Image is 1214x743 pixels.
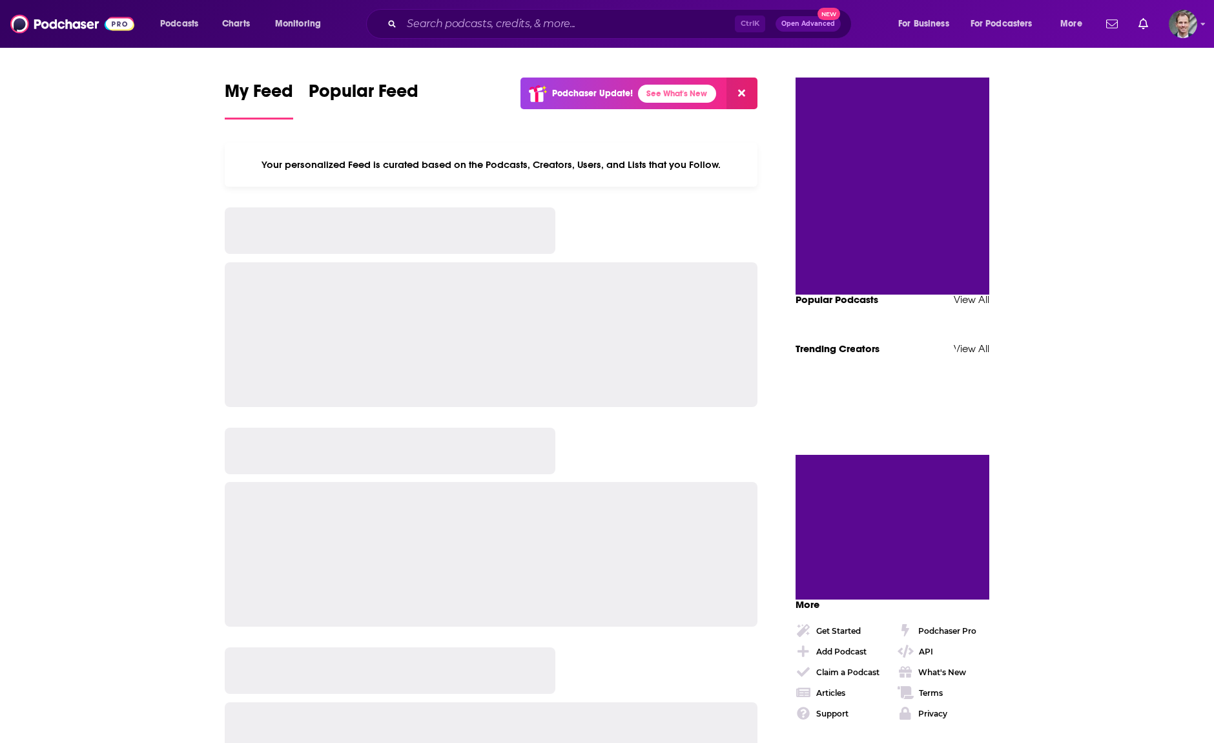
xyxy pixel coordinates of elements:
[309,80,418,110] span: Popular Feed
[275,15,321,33] span: Monitoring
[898,706,989,721] a: Privacy
[962,14,1051,34] button: open menu
[1051,14,1098,34] button: open menu
[225,143,757,187] div: Your personalized Feed is curated based on the Podcasts, Creators, Users, and Lists that you Follow.
[889,14,965,34] button: open menu
[796,706,887,721] a: Support
[1133,13,1153,35] a: Show notifications dropdown
[225,80,293,110] span: My Feed
[402,14,735,34] input: Search podcasts, credits, & more...
[266,14,338,34] button: open menu
[796,342,880,355] a: Trending Creators
[309,80,418,120] a: Popular Feed
[898,623,989,638] a: Podchaser Pro
[818,8,841,20] span: New
[796,644,887,659] a: Add Podcast
[898,664,989,680] a: What's New
[796,685,887,700] a: Articles
[1169,10,1197,38] span: Logged in as kwerderman
[10,12,134,36] img: Podchaser - Follow, Share and Rate Podcasts
[552,88,633,99] p: Podchaser Update!
[378,9,864,39] div: Search podcasts, credits, & more...
[776,16,841,32] button: Open AdvancedNew
[214,14,258,34] a: Charts
[898,644,989,659] a: API
[1101,13,1123,35] a: Show notifications dropdown
[918,667,966,677] div: What's New
[898,15,949,33] span: For Business
[816,626,861,636] div: Get Started
[919,688,943,698] div: Terms
[638,85,716,103] a: See What's New
[796,664,887,680] a: Claim a Podcast
[151,14,215,34] button: open menu
[954,293,989,306] a: View All
[816,667,880,677] div: Claim a Podcast
[919,647,933,656] div: API
[796,598,819,611] span: More
[971,15,1033,33] span: For Podcasters
[816,709,849,718] div: Support
[816,647,867,656] div: Add Podcast
[796,293,878,306] a: Popular Podcasts
[898,685,989,700] a: Terms
[816,688,845,698] div: Articles
[918,626,976,636] div: Podchaser Pro
[225,80,293,120] a: My Feed
[781,21,835,27] span: Open Advanced
[954,342,989,355] a: View All
[1169,10,1197,38] button: Show profile menu
[735,16,765,32] span: Ctrl K
[1169,10,1197,38] img: User Profile
[918,709,947,718] div: Privacy
[1060,15,1082,33] span: More
[160,15,198,33] span: Podcasts
[222,15,250,33] span: Charts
